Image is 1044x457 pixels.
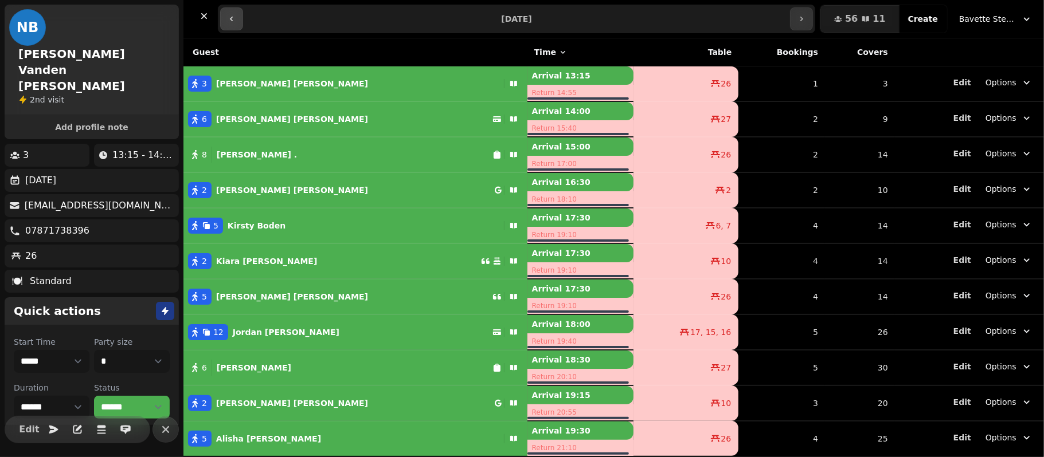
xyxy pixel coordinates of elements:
td: 14 [825,279,895,314]
button: 5611 [820,5,900,33]
td: 20 [825,385,895,421]
td: 30 [825,350,895,385]
span: 26 [721,78,732,89]
p: Return 20:55 [527,404,634,420]
button: Options [979,108,1039,128]
span: 12 [213,326,224,338]
p: Arrival 13:15 [527,66,634,85]
button: Options [979,214,1039,235]
p: Arrival 17:30 [527,208,634,227]
span: Options [986,183,1016,195]
span: Edit [953,220,971,229]
p: [DATE] [25,174,56,187]
label: Start Time [14,336,89,348]
p: [PERSON_NAME] [PERSON_NAME] [216,113,368,125]
td: 14 [825,137,895,172]
span: Add profile note [18,123,165,131]
span: 2 [202,184,207,196]
td: 4 [738,279,825,314]
span: Edit [953,434,971,442]
button: Edit [953,290,971,301]
p: [PERSON_NAME] [PERSON_NAME] [216,291,368,302]
p: Return 19:10 [527,262,634,278]
button: Options [979,250,1039,270]
td: 14 [825,208,895,243]
span: 26 [721,291,732,302]
p: 26 [25,249,37,263]
span: Time [534,46,556,58]
button: Add profile note [9,120,174,135]
p: Return 14:55 [527,85,634,101]
span: Options [986,396,1016,408]
span: Edit [22,425,36,434]
th: Bookings [738,38,825,66]
span: 5 [202,291,207,302]
h2: Quick actions [14,303,101,319]
span: Edit [953,256,971,264]
span: 5 [213,220,218,231]
p: Arrival 14:00 [527,102,634,120]
button: Edit [953,183,971,195]
p: Jordan [PERSON_NAME] [233,326,339,338]
label: Party size [94,336,170,348]
span: Options [986,361,1016,372]
span: 17, 15, 16 [690,326,731,338]
p: Kirsty Boden [228,220,286,231]
button: Options [979,72,1039,93]
p: Standard [30,274,72,288]
button: 6[PERSON_NAME] [PERSON_NAME] [183,105,527,133]
span: 10 [721,397,732,409]
p: Return 18:10 [527,191,634,207]
button: Time [534,46,568,58]
th: Guest [183,38,527,66]
td: 9 [825,101,895,137]
button: 2[PERSON_NAME] [PERSON_NAME] [183,176,527,204]
p: Return 19:10 [527,298,634,314]
p: Arrival 15:00 [527,137,634,156]
p: [PERSON_NAME] [217,362,291,373]
td: 1 [738,66,825,102]
td: 25 [825,421,895,456]
button: 8[PERSON_NAME] . [183,141,527,168]
p: Return 19:10 [527,227,634,243]
span: Edit [953,398,971,406]
button: Edit [953,148,971,159]
button: Options [979,356,1039,377]
span: 3 [202,78,207,89]
span: 26 [721,149,732,160]
button: Options [979,427,1039,448]
p: Kiara [PERSON_NAME] [216,255,317,267]
label: Status [94,382,170,393]
span: Options [986,219,1016,230]
button: Options [979,392,1039,412]
p: visit [30,94,64,105]
button: 5Kirsty Boden [183,212,527,239]
button: Options [979,321,1039,341]
label: Duration [14,382,89,393]
td: 3 [738,385,825,421]
button: Edit [18,418,41,441]
p: Arrival 17:30 [527,244,634,262]
span: 2 [202,255,207,267]
td: 10 [825,172,895,208]
button: Edit [953,396,971,408]
p: Arrival 18:00 [527,315,634,333]
td: 3 [825,66,895,102]
button: Edit [953,432,971,443]
p: Arrival 16:30 [527,173,634,191]
span: 27 [721,362,732,373]
button: Options [979,285,1039,306]
span: Options [986,77,1016,88]
span: Options [986,290,1016,301]
p: Arrival 17:30 [527,279,634,298]
td: 2 [738,101,825,137]
span: 2 [726,184,731,196]
span: Edit [953,363,971,371]
p: Return 15:40 [527,120,634,136]
p: [PERSON_NAME] . [217,149,297,160]
p: Return 17:00 [527,156,634,172]
td: 4 [738,243,825,279]
button: Edit [953,325,971,337]
span: Edit [953,78,971,86]
span: 8 [202,149,207,160]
